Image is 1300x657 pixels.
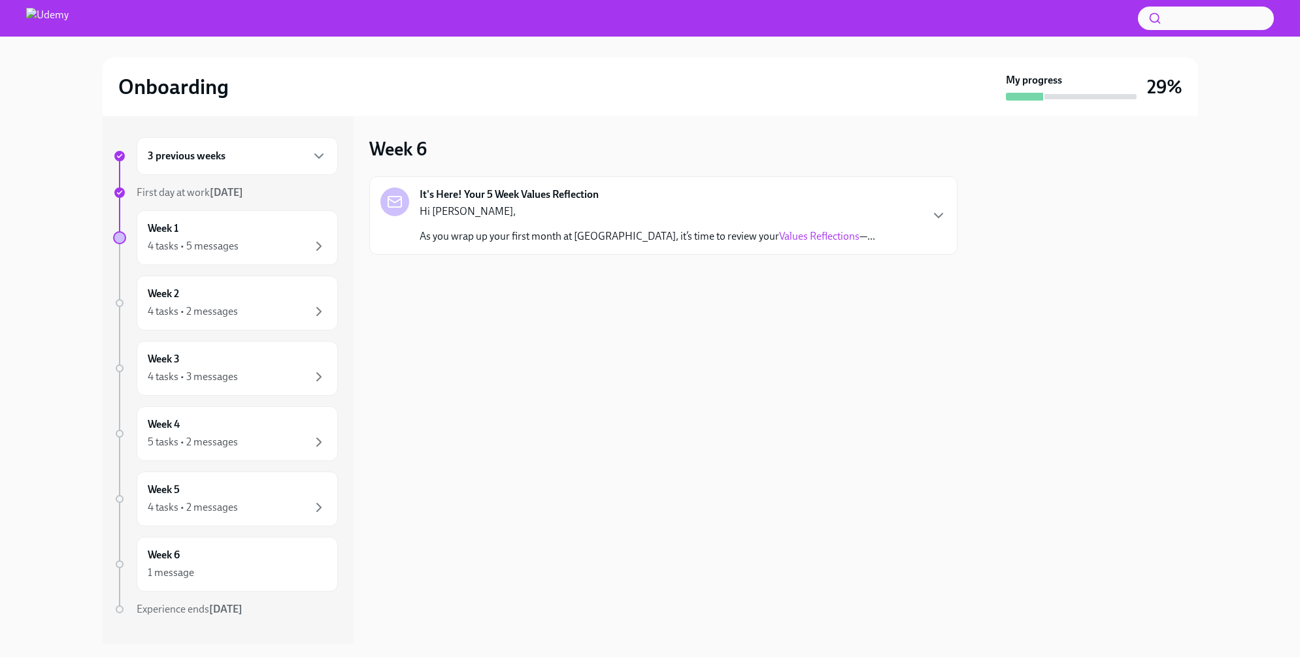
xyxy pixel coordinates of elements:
p: As you wrap up your first month at [GEOGRAPHIC_DATA], it’s time to review your —... [420,229,875,244]
div: 4 tasks • 2 messages [148,304,238,319]
span: First day at work [137,186,243,199]
img: Udemy [26,8,69,29]
h3: Week 6 [369,137,427,161]
div: 1 message [148,566,194,580]
h6: 3 previous weeks [148,149,225,163]
div: 4 tasks • 2 messages [148,500,238,515]
a: Week 34 tasks • 3 messages [113,341,338,396]
div: 4 tasks • 5 messages [148,239,239,253]
span: Experience ends [137,603,242,615]
strong: [DATE] [209,603,242,615]
a: Week 45 tasks • 2 messages [113,406,338,461]
div: 3 previous weeks [137,137,338,175]
h6: Week 4 [148,417,180,432]
h6: Week 1 [148,221,178,236]
h2: Onboarding [118,74,229,100]
a: Values Reflections [779,230,859,242]
div: 4 tasks • 3 messages [148,370,238,384]
h3: 29% [1147,75,1182,99]
strong: It's Here! Your 5 Week Values Reflection [420,187,599,202]
h6: Week 2 [148,287,179,301]
strong: My progress [1006,73,1062,88]
div: 5 tasks • 2 messages [148,435,238,449]
p: Hi [PERSON_NAME], [420,204,875,219]
a: Week 61 message [113,537,338,592]
h6: Week 6 [148,548,180,562]
a: Week 24 tasks • 2 messages [113,276,338,330]
h6: Week 5 [148,483,180,497]
a: Week 14 tasks • 5 messages [113,210,338,265]
h6: Week 3 [148,352,180,366]
strong: [DATE] [210,186,243,199]
a: First day at work[DATE] [113,185,338,200]
a: Week 54 tasks • 2 messages [113,472,338,526]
